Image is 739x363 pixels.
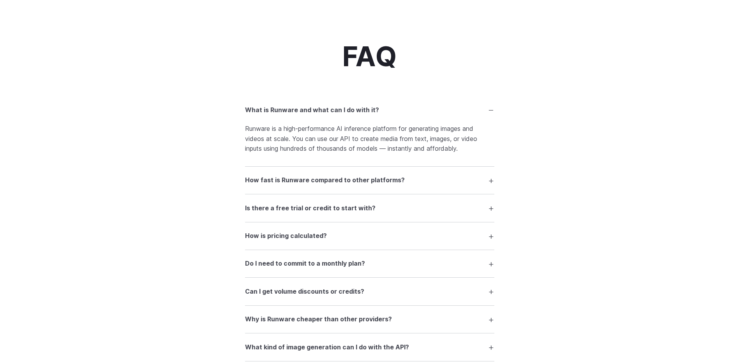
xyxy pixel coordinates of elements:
h3: Why is Runware cheaper than other providers? [245,314,392,324]
h2: FAQ [342,42,397,71]
summary: What kind of image generation can I do with the API? [245,340,494,354]
h3: How is pricing calculated? [245,231,327,241]
h3: How fast is Runware compared to other platforms? [245,175,405,185]
h3: What is Runware and what can I do with it? [245,105,379,115]
p: Runware is a high-performance AI inference platform for generating images and videos at scale. Yo... [245,124,494,154]
summary: What is Runware and what can I do with it? [245,103,494,118]
h3: What kind of image generation can I do with the API? [245,342,409,352]
summary: Can I get volume discounts or credits? [245,284,494,299]
h3: Can I get volume discounts or credits? [245,287,364,297]
h3: Do I need to commit to a monthly plan? [245,259,365,269]
summary: Is there a free trial or credit to start with? [245,201,494,215]
summary: How is pricing calculated? [245,229,494,243]
summary: Do I need to commit to a monthly plan? [245,256,494,271]
summary: Why is Runware cheaper than other providers? [245,312,494,327]
summary: How fast is Runware compared to other platforms? [245,173,494,188]
h3: Is there a free trial or credit to start with? [245,203,376,213]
